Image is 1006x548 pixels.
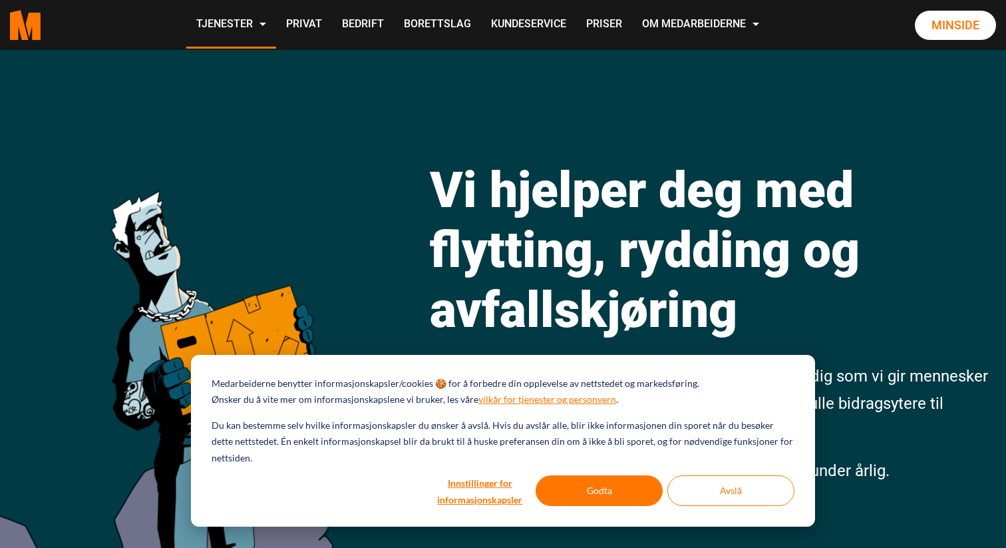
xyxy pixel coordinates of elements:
a: Privat [276,1,332,49]
a: Bedrift [332,1,394,49]
button: Godta [536,475,663,506]
p: Ønsker du å vite mer om informasjonskapslene vi bruker, les våre . [212,392,618,408]
a: Tjenester [186,1,276,49]
p: Medarbeiderne benytter informasjonskapsler/cookies 🍪 for å forbedre din opplevelse av nettstedet ... [212,376,699,392]
a: vilkår for tjenester og personvern [478,392,616,408]
a: Priser [576,1,632,49]
a: Minside [915,11,996,40]
a: Kundeservice [481,1,576,49]
button: Avslå [667,475,794,506]
a: Borettslag [394,1,481,49]
p: Du kan bestemme selv hvilke informasjonskapsler du ønsker å avslå. Hvis du avslår alle, blir ikke... [212,417,794,467]
div: Cookie banner [191,355,815,527]
a: Om Medarbeiderne [632,1,769,49]
button: Innstillinger for informasjonskapsler [428,475,531,506]
h1: Vi hjelper deg med flytting, rydding og avfallskjøring [430,160,992,340]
